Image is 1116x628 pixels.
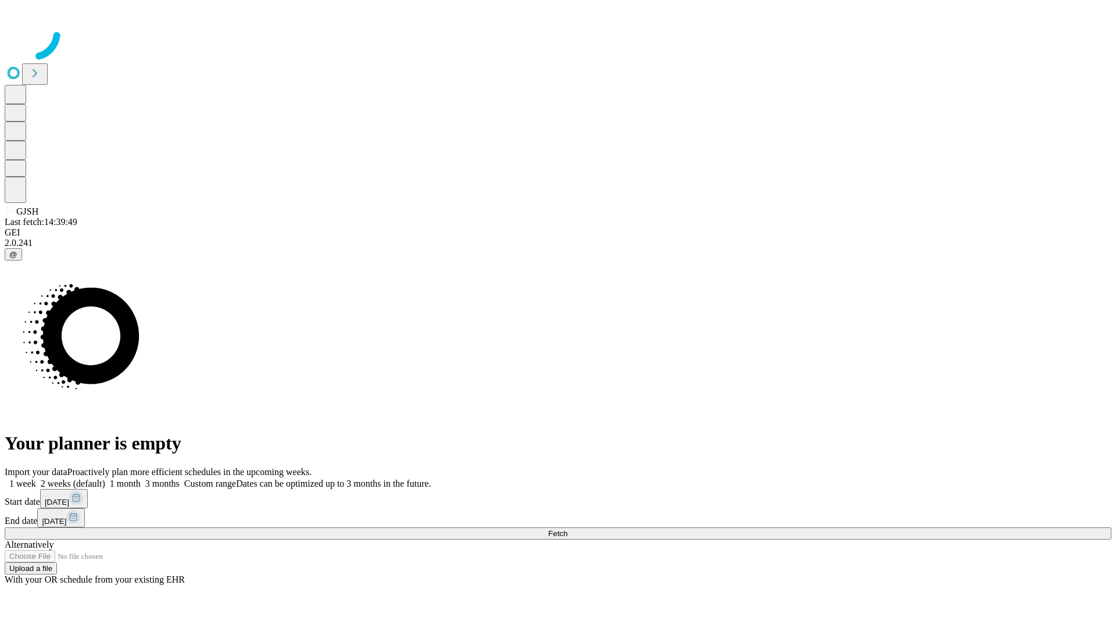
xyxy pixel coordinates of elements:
[9,250,17,259] span: @
[110,479,141,488] span: 1 month
[37,508,85,527] button: [DATE]
[5,508,1111,527] div: End date
[236,479,431,488] span: Dates can be optimized up to 3 months in the future.
[5,527,1111,540] button: Fetch
[42,517,66,526] span: [DATE]
[184,479,236,488] span: Custom range
[5,217,77,227] span: Last fetch: 14:39:49
[145,479,180,488] span: 3 months
[41,479,105,488] span: 2 weeks (default)
[45,498,69,506] span: [DATE]
[5,540,53,549] span: Alternatively
[67,467,312,477] span: Proactively plan more efficient schedules in the upcoming weeks.
[9,479,36,488] span: 1 week
[5,467,67,477] span: Import your data
[5,433,1111,454] h1: Your planner is empty
[548,529,567,538] span: Fetch
[16,206,38,216] span: GJSH
[40,489,88,508] button: [DATE]
[5,489,1111,508] div: Start date
[5,575,185,584] span: With your OR schedule from your existing EHR
[5,238,1111,248] div: 2.0.241
[5,562,57,575] button: Upload a file
[5,248,22,261] button: @
[5,227,1111,238] div: GEI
